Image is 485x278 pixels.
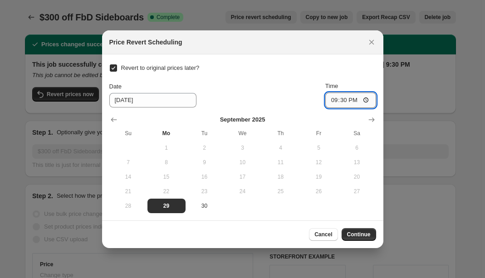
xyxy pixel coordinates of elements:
[227,159,258,166] span: 10
[265,159,296,166] span: 11
[186,141,224,155] button: Tuesday September 2 2025
[189,202,220,210] span: 30
[342,228,376,241] button: Continue
[224,126,262,141] th: Wednesday
[300,126,338,141] th: Friday
[186,155,224,170] button: Tuesday September 9 2025
[342,159,372,166] span: 13
[186,184,224,199] button: Tuesday September 23 2025
[265,188,296,195] span: 25
[304,144,334,151] span: 5
[113,202,144,210] span: 28
[147,155,186,170] button: Monday September 8 2025
[109,93,196,107] input: 9/29/2025
[365,113,378,126] button: Show next month, October 2025
[304,159,334,166] span: 12
[265,130,296,137] span: Th
[227,188,258,195] span: 24
[300,184,338,199] button: Friday September 26 2025
[227,173,258,180] span: 17
[314,231,332,238] span: Cancel
[342,173,372,180] span: 20
[342,130,372,137] span: Sa
[300,155,338,170] button: Friday September 12 2025
[151,144,182,151] span: 1
[189,188,220,195] span: 23
[189,173,220,180] span: 16
[147,184,186,199] button: Monday September 22 2025
[338,155,376,170] button: Saturday September 13 2025
[151,130,182,137] span: Mo
[151,188,182,195] span: 22
[365,36,378,49] button: Close
[109,184,147,199] button: Sunday September 21 2025
[147,126,186,141] th: Monday
[109,126,147,141] th: Sunday
[109,155,147,170] button: Sunday September 7 2025
[338,126,376,141] th: Saturday
[309,228,338,241] button: Cancel
[109,170,147,184] button: Sunday September 14 2025
[304,188,334,195] span: 26
[113,130,144,137] span: Su
[300,141,338,155] button: Friday September 5 2025
[227,130,258,137] span: We
[186,170,224,184] button: Tuesday September 16 2025
[262,126,300,141] th: Thursday
[151,159,182,166] span: 8
[338,184,376,199] button: Saturday September 27 2025
[262,184,300,199] button: Thursday September 25 2025
[338,170,376,184] button: Saturday September 20 2025
[262,170,300,184] button: Thursday September 18 2025
[113,188,144,195] span: 21
[227,144,258,151] span: 3
[342,188,372,195] span: 27
[304,173,334,180] span: 19
[109,83,122,90] span: Date
[325,93,376,108] input: 12:00
[224,155,262,170] button: Wednesday September 10 2025
[338,141,376,155] button: Saturday September 6 2025
[151,173,182,180] span: 15
[262,141,300,155] button: Thursday September 4 2025
[304,130,334,137] span: Fr
[189,159,220,166] span: 9
[224,170,262,184] button: Wednesday September 17 2025
[347,231,371,238] span: Continue
[109,199,147,213] button: Sunday September 28 2025
[262,155,300,170] button: Thursday September 11 2025
[300,170,338,184] button: Friday September 19 2025
[342,144,372,151] span: 6
[113,173,144,180] span: 14
[147,141,186,155] button: Monday September 1 2025
[224,141,262,155] button: Wednesday September 3 2025
[265,173,296,180] span: 18
[151,202,182,210] span: 29
[186,126,224,141] th: Tuesday
[189,130,220,137] span: Tu
[108,113,120,126] button: Show previous month, August 2025
[224,184,262,199] button: Wednesday September 24 2025
[113,159,144,166] span: 7
[109,38,182,47] h2: Price Revert Scheduling
[147,199,186,213] button: Today Monday September 29 2025
[189,144,220,151] span: 2
[147,170,186,184] button: Monday September 15 2025
[265,144,296,151] span: 4
[121,64,200,71] span: Revert to original prices later?
[186,199,224,213] button: Tuesday September 30 2025
[325,83,338,89] span: Time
